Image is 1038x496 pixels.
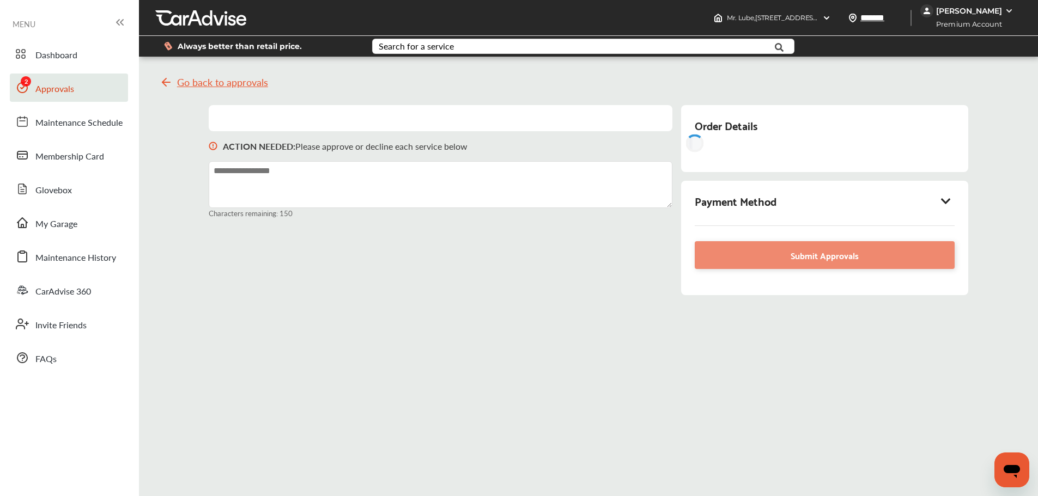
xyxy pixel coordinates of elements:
a: Submit Approvals [695,241,954,269]
b: ACTION NEEDED : [223,140,295,152]
div: Payment Method [695,192,954,210]
a: Membership Card [10,141,128,169]
span: Mr. Lube , [STREET_ADDRESS] [GEOGRAPHIC_DATA] , N6H 1T8 [727,14,919,22]
a: Glovebox [10,175,128,203]
a: FAQs [10,344,128,372]
span: Premium Account [921,19,1010,30]
span: My Garage [35,217,77,231]
a: Dashboard [10,40,128,68]
img: svg+xml;base64,PHN2ZyB4bWxucz0iaHR0cDovL3d3dy53My5vcmcvMjAwMC9zdmciIHdpZHRoPSIyNCIgaGVpZ2h0PSIyNC... [160,76,173,89]
img: WGsFRI8htEPBVLJbROoPRyZpYNWhNONpIPPETTm6eUC0GeLEiAAAAAElFTkSuQmCC [1005,7,1013,15]
a: My Garage [10,209,128,237]
span: Submit Approvals [791,248,859,262]
span: Maintenance History [35,251,116,265]
a: Maintenance History [10,242,128,271]
img: header-home-logo.8d720a4f.svg [714,14,723,22]
span: FAQs [35,352,57,366]
img: jVpblrzwTbfkPYzPPzSLxeg0AAAAASUVORK5CYII= [920,4,933,17]
a: Maintenance Schedule [10,107,128,136]
span: Approvals [35,82,74,96]
small: Characters remaining: 150 [209,208,672,218]
img: dollor_label_vector.a70140d1.svg [164,41,172,51]
div: Order Details [695,116,757,134]
span: Dashboard [35,48,77,63]
a: Invite Friends [10,310,128,338]
p: Please approve or decline each service below [223,140,468,152]
img: header-down-arrow.9dd2ce7d.svg [822,14,831,22]
span: Always better than retail price. [178,42,302,50]
span: Maintenance Schedule [35,116,123,130]
img: header-divider.bc55588e.svg [910,10,912,26]
div: [PERSON_NAME] [936,6,1002,16]
span: MENU [13,20,35,28]
span: Glovebox [35,183,72,198]
span: Membership Card [35,150,104,164]
span: Invite Friends [35,319,87,333]
a: CarAdvise 360 [10,276,128,304]
a: Approvals [10,74,128,102]
span: CarAdvise 360 [35,285,91,299]
div: Search for a service [379,42,454,51]
span: Go back to approvals [177,77,268,88]
img: svg+xml;base64,PHN2ZyB3aWR0aD0iMTYiIGhlaWdodD0iMTciIHZpZXdCb3g9IjAgMCAxNiAxNyIgZmlsbD0ibm9uZSIgeG... [209,131,217,161]
img: location_vector.a44bc228.svg [848,14,857,22]
iframe: Button to launch messaging window [994,452,1029,487]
